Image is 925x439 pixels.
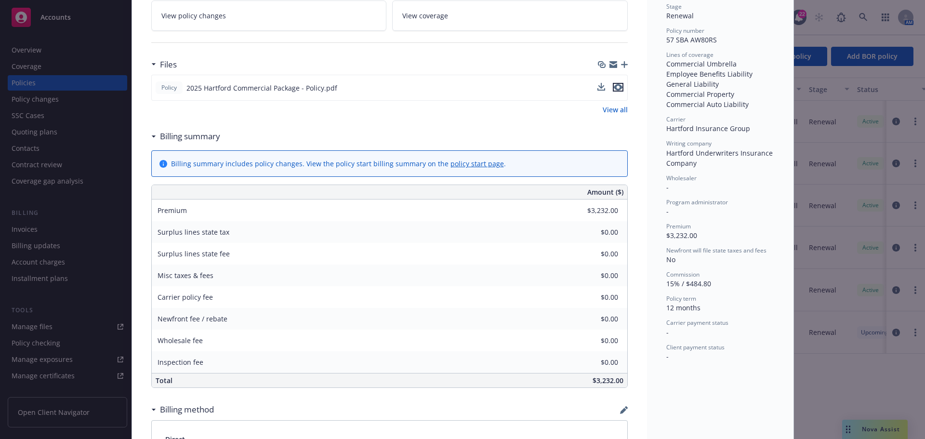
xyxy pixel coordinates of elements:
[158,336,203,345] span: Wholesale fee
[597,83,605,93] button: download file
[160,130,220,143] h3: Billing summary
[666,198,728,206] span: Program administrator
[666,255,675,264] span: No
[158,271,213,280] span: Misc taxes & fees
[171,159,506,169] div: Billing summary includes policy changes. View the policy start billing summary on the .
[666,79,774,89] div: General Liability
[666,115,686,123] span: Carrier
[151,403,214,416] div: Billing method
[561,355,624,370] input: 0.00
[151,130,220,143] div: Billing summary
[450,159,504,168] a: policy start page
[561,312,624,326] input: 0.00
[666,174,697,182] span: Wholesaler
[666,270,700,279] span: Commission
[160,58,177,71] h3: Files
[666,89,774,99] div: Commercial Property
[666,294,696,303] span: Policy term
[666,51,714,59] span: Lines of coverage
[561,290,624,305] input: 0.00
[158,249,230,258] span: Surplus lines state fee
[666,35,717,44] span: 57 SBA AW80RS
[158,314,227,323] span: Newfront fee / rebate
[158,206,187,215] span: Premium
[561,225,624,239] input: 0.00
[151,58,177,71] div: Files
[666,279,711,288] span: 15% / $484.80
[666,328,669,337] span: -
[666,222,691,230] span: Premium
[666,352,669,361] span: -
[666,27,704,35] span: Policy number
[666,139,712,147] span: Writing company
[613,83,623,92] button: preview file
[666,343,725,351] span: Client payment status
[186,83,337,93] span: 2025 Hartford Commercial Package - Policy.pdf
[587,187,623,197] span: Amount ($)
[603,105,628,115] a: View all
[597,83,605,91] button: download file
[666,231,697,240] span: $3,232.00
[402,11,448,21] span: View coverage
[561,333,624,348] input: 0.00
[151,0,387,31] a: View policy changes
[666,99,774,109] div: Commercial Auto Liability
[161,11,226,21] span: View policy changes
[158,358,203,367] span: Inspection fee
[159,83,179,92] span: Policy
[561,247,624,261] input: 0.00
[158,293,213,302] span: Carrier policy fee
[613,83,623,93] button: preview file
[561,203,624,218] input: 0.00
[666,2,682,11] span: Stage
[392,0,628,31] a: View coverage
[666,303,700,312] span: 12 months
[666,246,766,254] span: Newfront will file state taxes and fees
[666,148,775,168] span: Hartford Underwriters Insurance Company
[158,227,229,237] span: Surplus lines state tax
[666,124,750,133] span: Hartford Insurance Group
[561,268,624,283] input: 0.00
[666,207,669,216] span: -
[593,376,623,385] span: $3,232.00
[160,403,214,416] h3: Billing method
[666,69,774,79] div: Employee Benefits Liability
[666,319,728,327] span: Carrier payment status
[666,11,694,20] span: Renewal
[156,376,172,385] span: Total
[666,183,669,192] span: -
[666,59,774,69] div: Commercial Umbrella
